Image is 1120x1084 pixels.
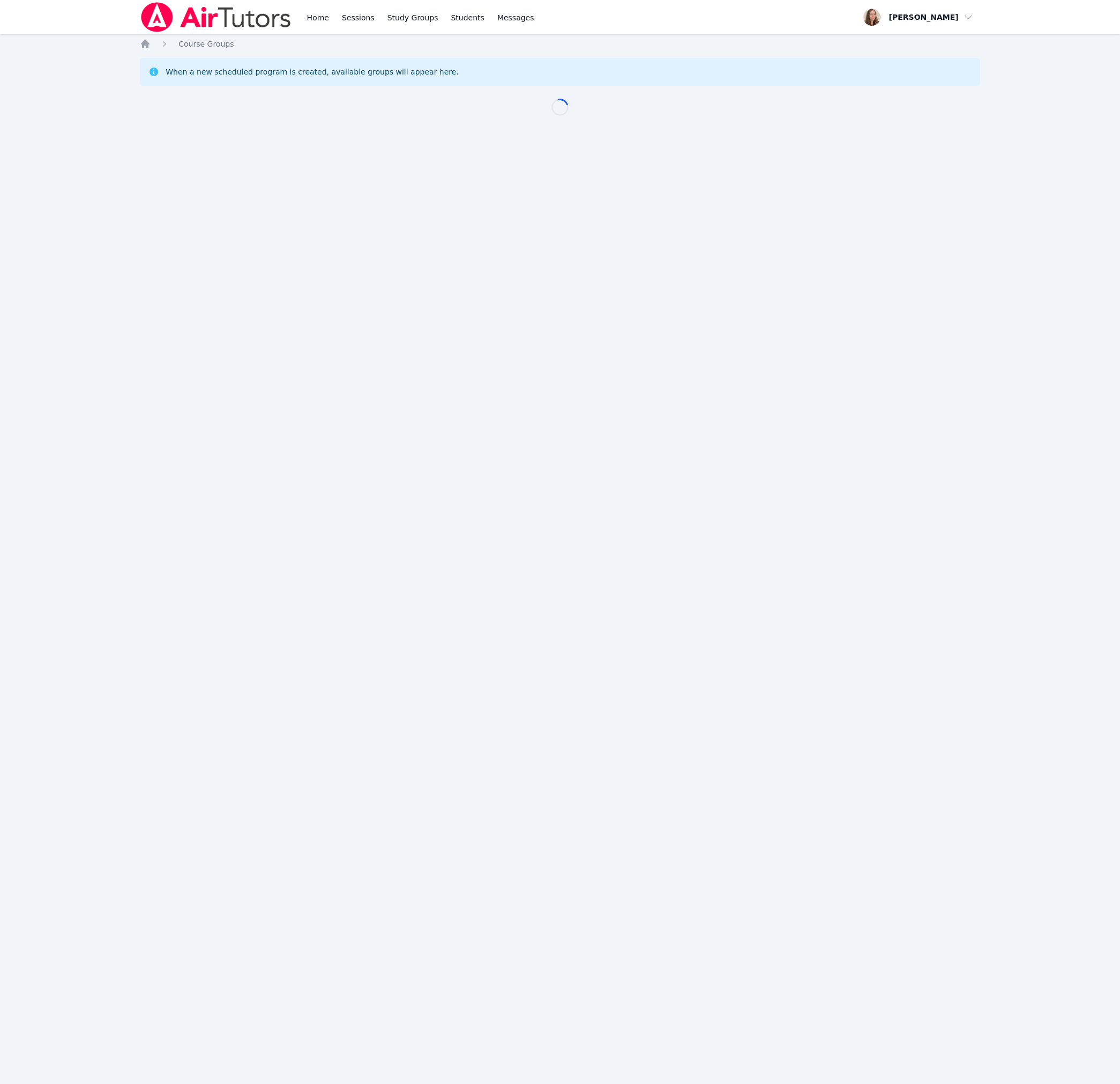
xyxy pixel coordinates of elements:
img: Air Tutors [140,2,292,32]
a: Course Groups [178,39,234,49]
div: When a new scheduled program is created, available groups will appear here. [166,66,459,77]
span: Messages [497,12,534,23]
nav: Breadcrumb [140,39,980,49]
